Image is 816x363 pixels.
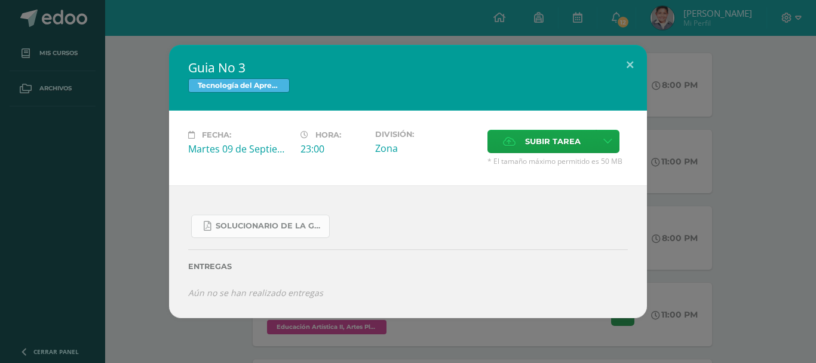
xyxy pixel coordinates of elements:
[188,262,628,271] label: Entregas
[188,59,628,76] h2: Guia No 3
[188,78,290,93] span: Tecnología del Aprendizaje y la Comunicación (Informática)
[191,215,330,238] a: SOLUCIONARIO DE LA GUIA 3 FUNCIONES..pdf
[375,130,478,139] label: División:
[188,287,323,298] i: Aún no se han realizado entregas
[315,130,341,139] span: Hora:
[188,142,291,155] div: Martes 09 de Septiembre
[300,142,366,155] div: 23:00
[202,130,231,139] span: Fecha:
[375,142,478,155] div: Zona
[216,221,323,231] span: SOLUCIONARIO DE LA GUIA 3 FUNCIONES..pdf
[613,45,647,86] button: Close (Esc)
[525,130,581,152] span: Subir tarea
[487,156,628,166] span: * El tamaño máximo permitido es 50 MB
